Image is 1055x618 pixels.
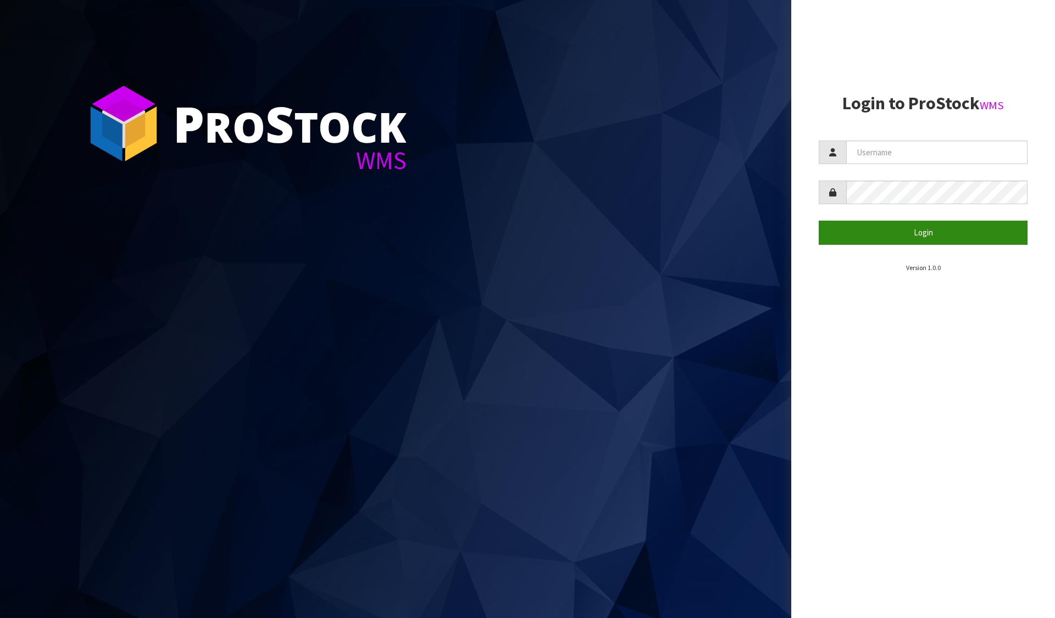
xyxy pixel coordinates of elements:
[819,221,1028,244] button: Login
[819,94,1028,113] h2: Login to ProStock
[906,263,941,272] small: Version 1.0.0
[980,98,1004,113] small: WMS
[82,82,165,165] img: ProStock Cube
[265,90,294,157] span: S
[173,90,204,157] span: P
[846,141,1028,164] input: Username
[173,148,407,173] div: WMS
[173,99,407,148] div: ro tock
